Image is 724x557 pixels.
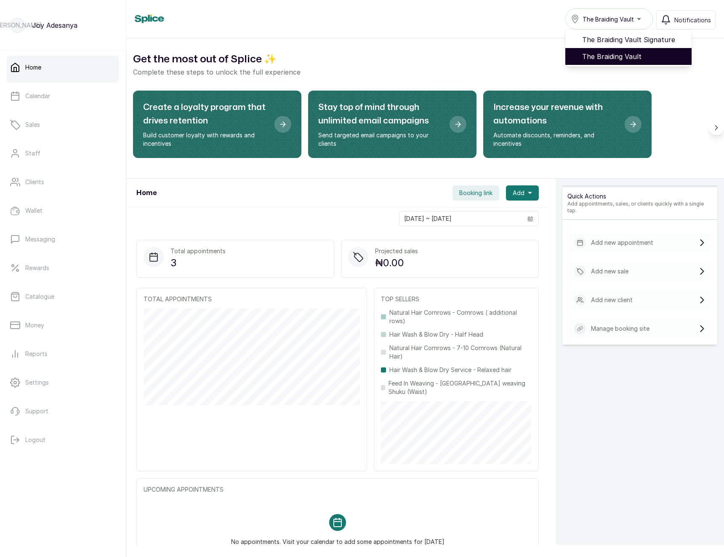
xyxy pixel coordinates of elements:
[591,324,649,333] p: Manage booking site
[591,238,653,247] p: Add new appointment
[7,256,119,280] a: Rewards
[582,35,685,45] span: The Braiding Vault Signature
[527,216,533,222] svg: calendar
[170,255,226,270] p: 3
[25,149,40,158] p: Staff
[7,113,119,137] a: Sales
[459,189,492,197] span: Booking link
[567,201,712,214] p: Add appointments, sales, or clients quickly with a single tap.
[375,255,418,270] p: ₦0.00
[565,29,692,67] ul: The Braiding Vault
[25,292,54,301] p: Catalogue
[25,63,41,72] p: Home
[231,531,445,546] p: No appointments. Visit your calendar to add some appointments for [DATE]
[709,120,724,135] button: Scroll right
[389,379,532,396] p: Feed In Weaving - [GEOGRAPHIC_DATA] weaving Shuku (Waist)
[25,407,48,415] p: Support
[7,371,119,394] a: Settings
[7,428,119,452] button: Logout
[656,10,716,29] button: Notifications
[565,8,653,29] button: The Braiding Vault
[389,366,511,374] p: Hair Wash & Blow Dry Service - Relaxed hair
[591,296,633,304] p: Add new client
[25,321,44,329] p: Money
[25,436,45,444] p: Logout
[493,101,618,128] h2: Increase your revenue with automations
[25,92,50,100] p: Calendar
[567,192,712,201] p: Quick Actions
[389,344,532,361] p: Natural Hair Cornrows - 7-10 Cornrows (Natural Hair)
[25,206,43,215] p: Wallet
[389,308,532,325] p: Natural Hair Cornrows - Cornrows ( additional rows)
[318,101,443,128] h2: Stay top of mind through unlimited email campaigns
[25,178,44,186] p: Clients
[399,212,522,226] input: Select date
[7,313,119,337] a: Money
[506,185,539,201] button: Add
[133,52,717,67] h2: Get the most out of Splice ✨
[25,350,48,358] p: Reports
[674,16,711,24] span: Notifications
[133,67,717,77] p: Complete these steps to unlock the full experience
[513,189,524,197] span: Add
[143,131,268,148] p: Build customer loyalty with rewards and incentives
[493,131,618,148] p: Automate discounts, reminders, and incentives
[32,20,77,30] p: Joy Adesanya
[7,199,119,222] a: Wallet
[25,121,40,129] p: Sales
[7,142,119,165] a: Staff
[389,330,483,339] p: Hair Wash & Blow Dry - Half Head
[7,170,119,194] a: Clients
[133,91,301,158] div: Create a loyalty program that drives retention
[25,264,49,272] p: Rewards
[308,91,476,158] div: Stay top of mind through unlimited email campaigns
[144,295,360,303] p: TOTAL APPOINTMENTS
[583,15,634,24] span: The Braiding Vault
[170,247,226,255] p: Total appointments
[7,285,119,308] a: Catalogue
[144,485,532,494] p: UPCOMING APPOINTMENTS
[381,295,532,303] p: TOP SELLERS
[25,378,49,387] p: Settings
[318,131,443,148] p: Send targeted email campaigns to your clients
[7,399,119,423] a: Support
[143,101,268,128] h2: Create a loyalty program that drives retention
[136,188,157,198] h1: Home
[582,51,685,62] span: The Braiding Vault
[591,267,628,276] p: Add new sale
[483,91,652,158] div: Increase your revenue with automations
[7,342,119,366] a: Reports
[7,56,119,79] a: Home
[25,235,55,244] p: Messaging
[7,84,119,108] a: Calendar
[7,228,119,251] a: Messaging
[452,185,499,201] button: Booking link
[375,247,418,255] p: Projected sales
